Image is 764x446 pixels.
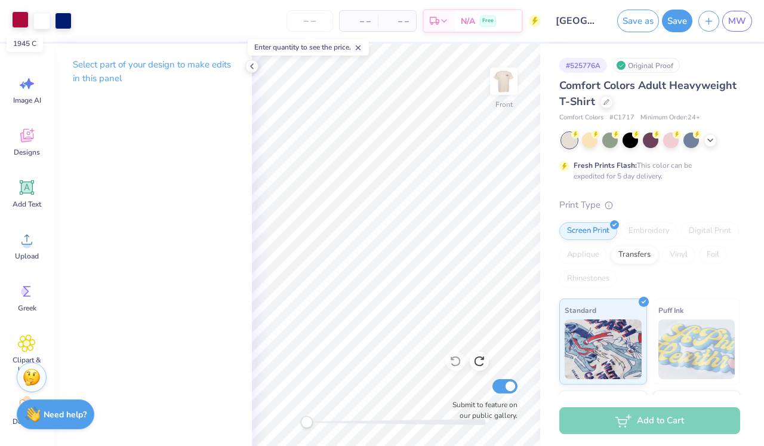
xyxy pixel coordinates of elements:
img: Standard [565,319,642,379]
p: Select part of your design to make edits in this panel [73,58,233,85]
span: Comfort Colors [559,113,603,123]
span: Minimum Order: 24 + [640,113,700,123]
div: Front [495,99,513,110]
span: Free [482,17,494,25]
div: Foil [699,246,727,264]
strong: Fresh Prints Flash: [574,161,637,170]
div: 1945 C [7,35,43,52]
span: – – [385,15,409,27]
span: Designs [14,147,40,157]
img: Front [492,69,516,93]
div: Original Proof [613,58,680,73]
div: # 525776A [559,58,607,73]
div: This color can be expedited for 5 day delivery. [574,160,720,182]
span: Greek [18,303,36,313]
span: Add Text [13,199,41,209]
span: Puff Ink [658,304,683,316]
div: Accessibility label [301,416,313,428]
a: MW [722,11,752,32]
span: Decorate [13,417,41,426]
div: Transfers [611,246,658,264]
span: # C1717 [609,113,634,123]
div: Print Type [559,198,740,212]
span: Image AI [13,96,41,105]
div: Applique [559,246,607,264]
span: Upload [15,251,39,261]
input: Untitled Design [547,9,605,33]
input: – – [286,10,333,32]
button: Save as [617,10,659,32]
div: Digital Print [681,222,739,240]
span: Comfort Colors Adult Heavyweight T-Shirt [559,78,737,109]
button: Save [662,10,692,32]
span: Standard [565,304,596,316]
div: Enter quantity to see the price. [248,39,369,56]
div: Rhinestones [559,270,617,288]
strong: Need help? [44,409,87,420]
div: Vinyl [662,246,695,264]
div: Embroidery [621,222,677,240]
span: Clipart & logos [7,355,47,374]
label: Submit to feature on our public gallery. [446,399,517,421]
img: Puff Ink [658,319,735,379]
div: Screen Print [559,222,617,240]
span: MW [728,14,746,28]
span: – – [347,15,371,27]
span: N/A [461,15,475,27]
